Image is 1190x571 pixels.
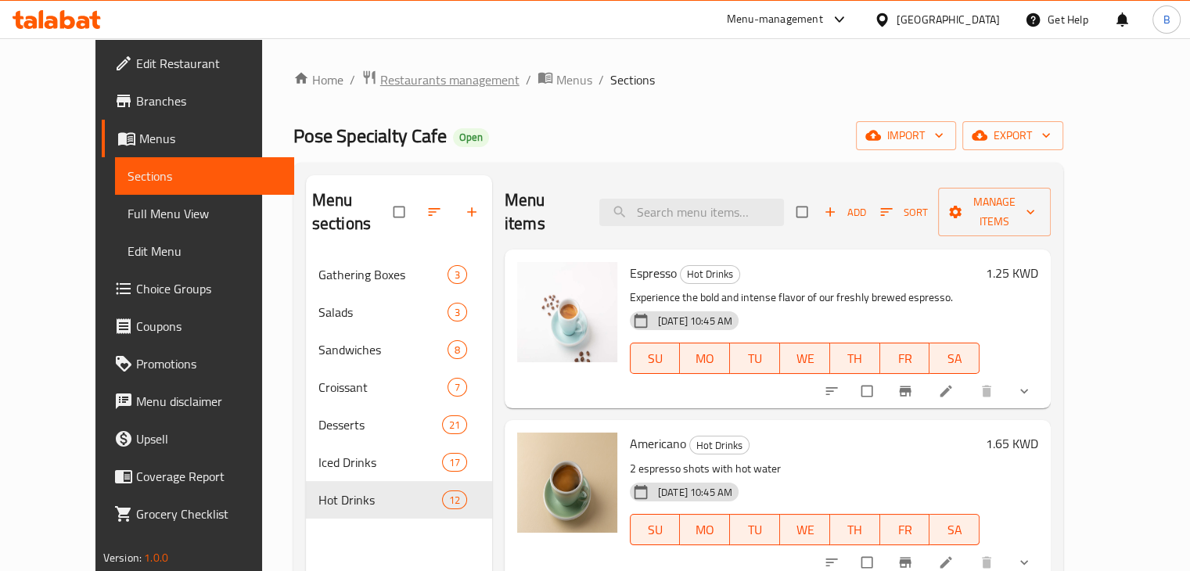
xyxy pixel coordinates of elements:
span: Restaurants management [380,70,520,89]
button: TH [830,343,880,374]
div: Gathering Boxes3 [306,256,492,293]
button: TU [730,343,780,374]
button: SA [929,343,980,374]
span: Select section [787,197,820,227]
a: Choice Groups [102,270,294,307]
span: Open [453,131,489,144]
span: SU [637,347,674,370]
div: Desserts21 [306,406,492,444]
div: items [448,303,467,321]
span: WE [786,519,824,541]
button: sort-choices [814,374,852,408]
span: 17 [443,455,466,470]
div: items [448,340,467,359]
li: / [350,70,355,89]
div: Sandwiches [318,340,448,359]
a: Menus [537,70,592,90]
span: FR [886,347,924,370]
div: items [448,265,467,284]
div: Desserts [318,415,442,434]
span: Iced Drinks [318,453,442,472]
button: delete [969,374,1007,408]
span: TH [836,347,874,370]
div: Hot Drinks [689,436,750,454]
div: Hot Drinks [680,265,740,284]
span: Gathering Boxes [318,265,448,284]
div: Open [453,128,489,147]
a: Restaurants management [361,70,520,90]
button: Add section [455,195,492,229]
button: Manage items [938,188,1051,236]
svg: Show Choices [1016,383,1032,399]
span: Grocery Checklist [136,505,282,523]
button: FR [880,514,930,545]
span: Manage items [951,192,1038,232]
span: Hot Drinks [681,265,739,283]
button: MO [680,514,730,545]
span: Menus [556,70,592,89]
a: Edit Menu [115,232,294,270]
span: 3 [448,305,466,320]
a: Promotions [102,345,294,382]
button: FR [880,343,930,374]
span: Americano [630,432,686,455]
span: Hot Drinks [690,436,749,454]
a: Home [293,70,343,89]
nav: breadcrumb [293,70,1063,90]
span: TU [736,519,774,541]
span: Coupons [136,317,282,336]
span: Sort [880,203,928,221]
img: Americano [517,433,617,533]
span: Upsell [136,429,282,448]
h2: Menu items [505,189,581,235]
span: SA [936,519,973,541]
a: Upsell [102,420,294,458]
a: Branches [102,82,294,120]
nav: Menu sections [306,250,492,525]
a: Edit menu item [938,383,957,399]
span: 12 [443,493,466,508]
span: Full Menu View [128,204,282,223]
div: items [442,415,467,434]
svg: Show Choices [1016,555,1032,570]
span: MO [686,347,724,370]
div: Menu-management [727,10,823,29]
button: SU [630,514,681,545]
div: Salads3 [306,293,492,331]
button: MO [680,343,730,374]
span: Sections [610,70,655,89]
span: Edit Restaurant [136,54,282,73]
span: Promotions [136,354,282,373]
span: SA [936,347,973,370]
button: TH [830,514,880,545]
span: Pose Specialty Cafe [293,118,447,153]
button: TU [730,514,780,545]
span: Add [824,203,866,221]
span: 1.0.0 [144,548,168,568]
span: Menu disclaimer [136,392,282,411]
span: Sort sections [417,195,455,229]
a: Sections [115,157,294,195]
button: WE [780,514,830,545]
span: FR [886,519,924,541]
div: [GEOGRAPHIC_DATA] [897,11,1000,28]
a: Full Menu View [115,195,294,232]
span: Croissant [318,378,448,397]
li: / [526,70,531,89]
li: / [599,70,604,89]
h6: 1.25 KWD [986,262,1038,284]
button: WE [780,343,830,374]
span: Version: [103,548,142,568]
span: TH [836,519,874,541]
p: 2 espresso shots with hot water [630,459,980,479]
button: SU [630,343,681,374]
span: Salads [318,303,448,321]
div: items [448,378,467,397]
div: Hot Drinks12 [306,481,492,519]
span: 8 [448,343,466,357]
span: export [975,126,1051,145]
span: MO [686,519,724,541]
a: Menu disclaimer [102,382,294,420]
